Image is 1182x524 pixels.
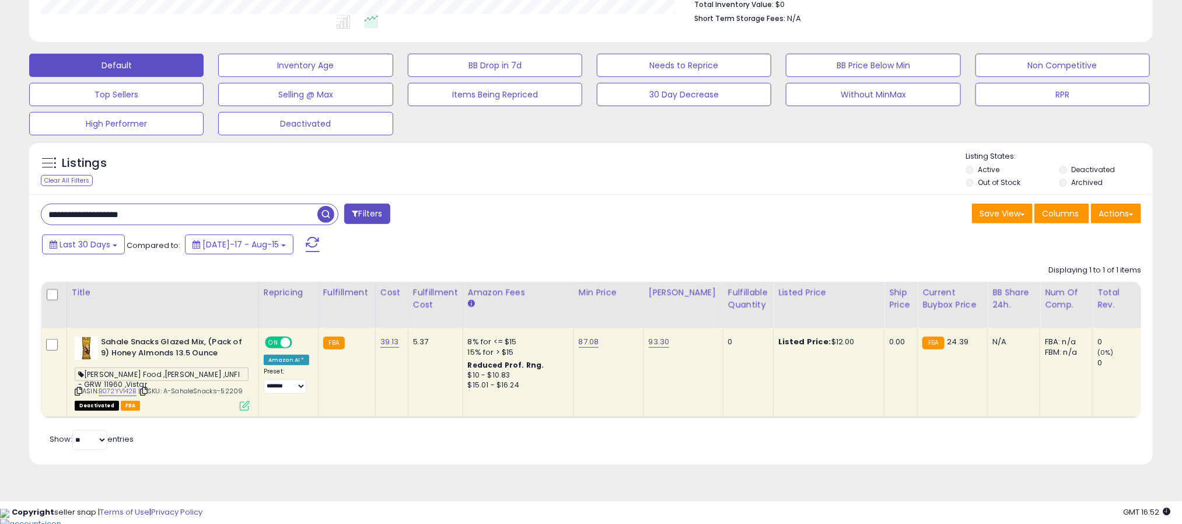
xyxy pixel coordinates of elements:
[413,287,458,311] div: Fulfillment Cost
[1097,358,1145,368] div: 0
[323,287,370,299] div: Fulfillment
[50,434,134,445] span: Show: entries
[468,360,544,370] b: Reduced Prof. Rng.
[972,204,1033,223] button: Save View
[649,336,670,348] a: 93.30
[323,337,345,350] small: FBA
[889,287,912,311] div: Ship Price
[728,287,768,311] div: Fulfillable Quantity
[408,83,582,106] button: Items Being Repriced
[408,54,582,77] button: BB Drop in 7d
[344,204,390,224] button: Filters
[1097,348,1114,357] small: (0%)
[29,83,204,106] button: Top Sellers
[579,287,639,299] div: Min Price
[966,151,1153,162] p: Listing States:
[202,239,279,250] span: [DATE]-17 - Aug-15
[29,112,204,135] button: High Performer
[975,83,1150,106] button: RPR
[264,368,309,393] div: Preset:
[1071,177,1103,187] label: Archived
[468,347,565,358] div: 15% for > $15
[992,287,1035,311] div: BB Share 24h.
[786,54,960,77] button: BB Price Below Min
[121,401,141,411] span: FBA
[947,336,969,347] span: 24.39
[1097,287,1140,311] div: Total Rev.
[1045,287,1087,311] div: Num of Comp.
[788,13,802,24] span: N/A
[786,83,960,106] button: Without MinMax
[778,287,879,299] div: Listed Price
[1091,204,1141,223] button: Actions
[380,287,403,299] div: Cost
[99,386,137,396] a: B072YV142B
[380,336,399,348] a: 39.13
[127,240,180,251] span: Compared to:
[413,337,454,347] div: 5.37
[597,54,771,77] button: Needs to Reprice
[922,287,982,311] div: Current Buybox Price
[992,337,1031,347] div: N/A
[75,337,98,360] img: 418+0Imax6L._SL40_.jpg
[579,336,599,348] a: 87.08
[468,380,565,390] div: $15.01 - $16.24
[41,175,93,186] div: Clear All Filters
[597,83,771,106] button: 30 Day Decrease
[778,336,831,347] b: Listed Price:
[185,235,293,254] button: [DATE]-17 - Aug-15
[29,54,204,77] button: Default
[728,337,764,347] div: 0
[975,54,1150,77] button: Non Competitive
[1034,204,1089,223] button: Columns
[218,54,393,77] button: Inventory Age
[291,338,309,348] span: OFF
[62,155,107,172] h5: Listings
[1048,265,1141,276] div: Displaying 1 to 1 of 1 items
[778,337,875,347] div: $12.00
[101,337,243,361] b: Sahale Snacks Glazed Mix, (Pack of 9) Honey Almonds 13.5 Ounce
[695,13,786,23] b: Short Term Storage Fees:
[468,299,475,309] small: Amazon Fees.
[60,239,110,250] span: Last 30 Days
[1045,337,1083,347] div: FBA: n/a
[889,337,908,347] div: 0.00
[264,355,309,365] div: Amazon AI *
[266,338,281,348] span: ON
[1097,337,1145,347] div: 0
[218,83,393,106] button: Selling @ Max
[218,112,393,135] button: Deactivated
[264,287,313,299] div: Repricing
[1045,347,1083,358] div: FBM: n/a
[649,287,718,299] div: [PERSON_NAME]
[468,337,565,347] div: 8% for <= $15
[1042,208,1079,219] span: Columns
[75,401,119,411] span: All listings that are unavailable for purchase on Amazon for any reason other than out-of-stock
[978,165,1000,174] label: Active
[922,337,944,350] small: FBA
[138,386,243,396] span: | SKU: A-SahaleSnacks-52209
[1071,165,1115,174] label: Deactivated
[42,235,125,254] button: Last 30 Days
[468,287,569,299] div: Amazon Fees
[75,337,250,410] div: ASIN:
[75,368,249,381] span: [PERSON_NAME] Food ,[PERSON_NAME] ,UNFI - GRW 11960 ,Vistar
[72,287,254,299] div: Title
[468,371,565,380] div: $10 - $10.83
[978,177,1021,187] label: Out of Stock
